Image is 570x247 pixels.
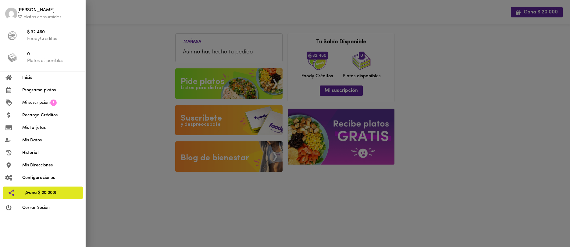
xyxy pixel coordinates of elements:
[25,190,78,196] span: ¡Gana $ 20.000!
[22,125,80,131] span: Mis tarjetas
[27,58,80,64] p: Platos disponibles
[17,14,80,20] p: 57 platos consumidos
[27,29,80,36] span: $ 32.460
[8,53,17,62] img: platos_menu.png
[22,100,50,106] span: Mi suscripción
[22,74,80,81] span: Inicio
[535,212,564,241] iframe: Messagebird Livechat Widget
[8,31,17,40] img: foody-creditos-black.png
[17,7,80,14] span: [PERSON_NAME]
[22,162,80,169] span: Mis Direcciones
[22,205,80,211] span: Cerrar Sesión
[22,112,80,118] span: Recarga Créditos
[27,36,80,42] p: FoodyCréditos
[22,87,80,93] span: Programa platos
[22,150,80,156] span: Historial
[27,51,80,58] span: 0
[22,137,80,143] span: Mis Datos
[22,175,80,181] span: Configuraciones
